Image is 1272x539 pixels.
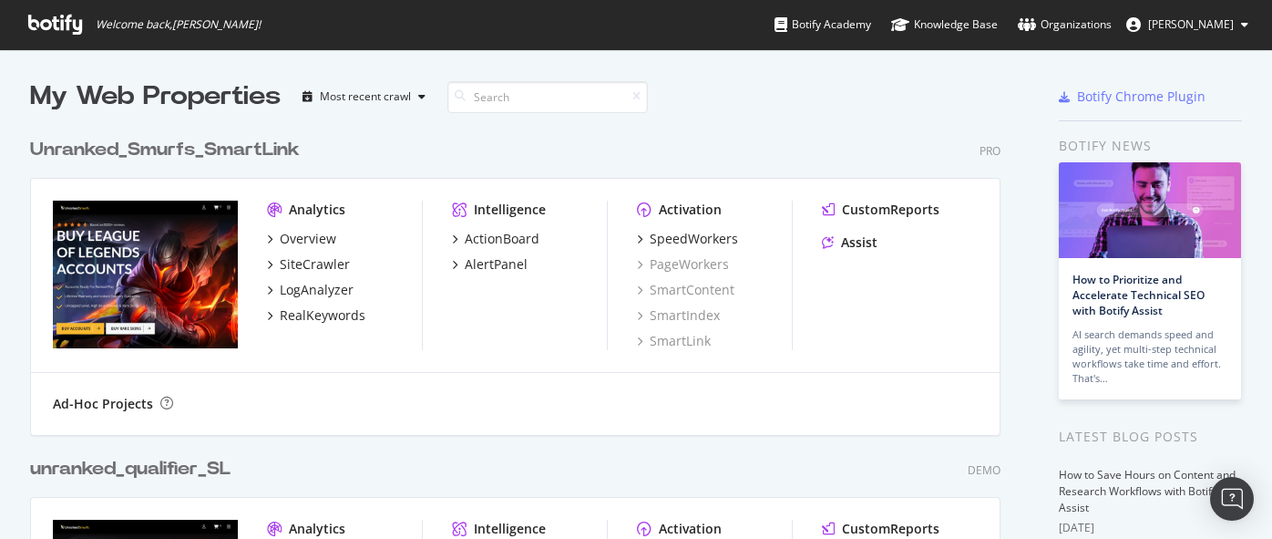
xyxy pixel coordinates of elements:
[96,17,261,32] span: Welcome back, [PERSON_NAME] !
[891,16,998,34] div: Knowledge Base
[1018,16,1112,34] div: Organizations
[1148,16,1234,32] span: Khlifi Mayssa
[1210,477,1254,521] div: Open Intercom Messenger
[1112,10,1263,39] button: [PERSON_NAME]
[774,16,871,34] div: Botify Academy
